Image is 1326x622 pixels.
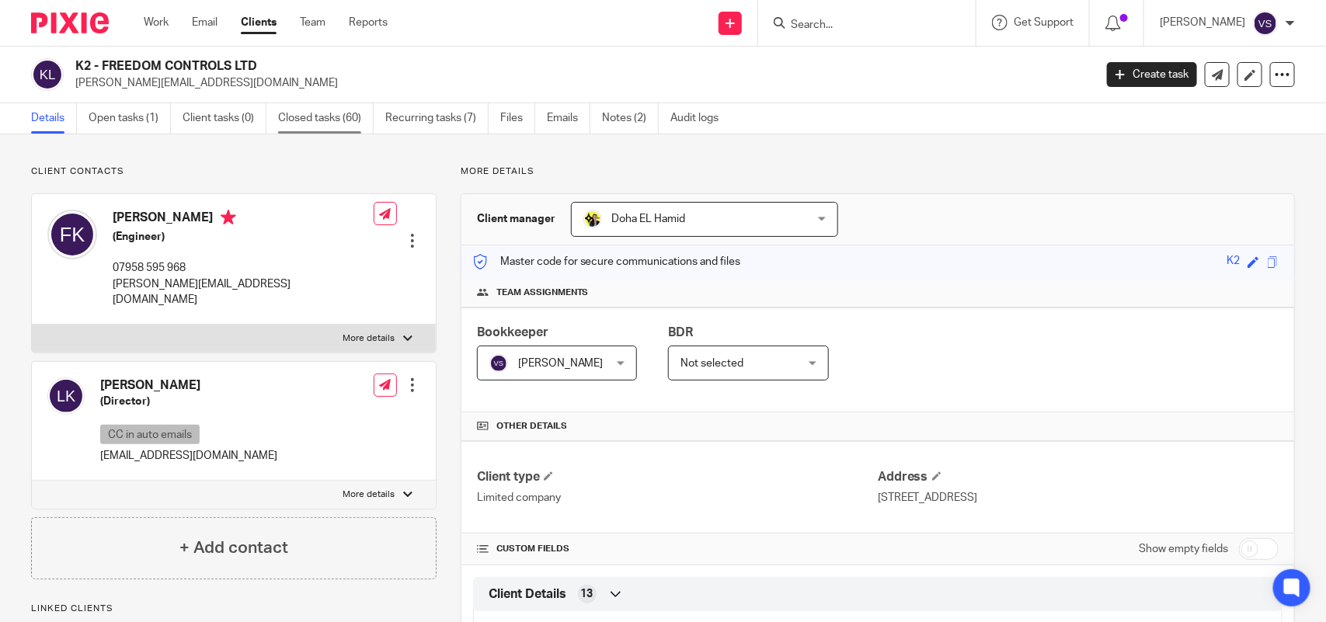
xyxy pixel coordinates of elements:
a: Notes (2) [602,103,659,134]
h4: [PERSON_NAME] [100,377,277,394]
p: [PERSON_NAME][EMAIL_ADDRESS][DOMAIN_NAME] [75,75,1084,91]
p: [EMAIL_ADDRESS][DOMAIN_NAME] [100,448,277,464]
h5: (Engineer) [113,229,374,245]
p: Limited company [477,490,878,506]
p: Client contacts [31,165,437,178]
p: More details [343,332,395,345]
span: Doha EL Hamid [612,214,686,224]
i: Primary [221,210,236,225]
a: Files [500,103,535,134]
h3: Client manager [477,211,555,227]
h4: Address [878,469,1279,485]
h5: (Director) [100,394,277,409]
span: [PERSON_NAME] [518,358,604,369]
img: svg%3E [1253,11,1278,36]
img: Doha-Starbridge.jpg [583,210,602,228]
span: Client Details [489,586,566,603]
input: Search [789,19,929,33]
a: Team [300,15,325,30]
a: Closed tasks (60) [278,103,374,134]
span: Other details [496,420,567,433]
a: Work [144,15,169,30]
p: CC in auto emails [100,425,200,444]
p: 07958 595 968 [113,260,374,276]
h2: K2 - FREEDOM CONTROLS LTD [75,58,882,75]
img: svg%3E [31,58,64,91]
span: Not selected [680,358,743,369]
p: [PERSON_NAME][EMAIL_ADDRESS][DOMAIN_NAME] [113,276,374,308]
a: Create task [1107,62,1197,87]
a: Clients [241,15,277,30]
span: Bookkeeper [477,326,548,339]
a: Client tasks (0) [183,103,266,134]
p: More details [461,165,1295,178]
a: Emails [547,103,590,134]
p: [PERSON_NAME] [1160,15,1245,30]
a: Recurring tasks (7) [385,103,489,134]
p: [STREET_ADDRESS] [878,490,1279,506]
img: svg%3E [47,377,85,415]
h4: + Add contact [179,536,288,560]
h4: [PERSON_NAME] [113,210,374,229]
img: Pixie [31,12,109,33]
span: Get Support [1014,17,1074,28]
a: Reports [349,15,388,30]
p: Master code for secure communications and files [473,254,741,269]
a: Open tasks (1) [89,103,171,134]
h4: CUSTOM FIELDS [477,543,878,555]
p: More details [343,488,395,501]
img: svg%3E [489,354,508,373]
span: 13 [581,586,593,602]
a: Email [192,15,218,30]
p: Linked clients [31,603,437,615]
a: Details [31,103,77,134]
div: K2 [1227,253,1240,271]
a: Audit logs [670,103,730,134]
span: Team assignments [496,287,589,299]
label: Show empty fields [1139,541,1228,557]
h4: Client type [477,469,878,485]
span: BDR [668,326,693,339]
img: svg%3E [47,210,97,259]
